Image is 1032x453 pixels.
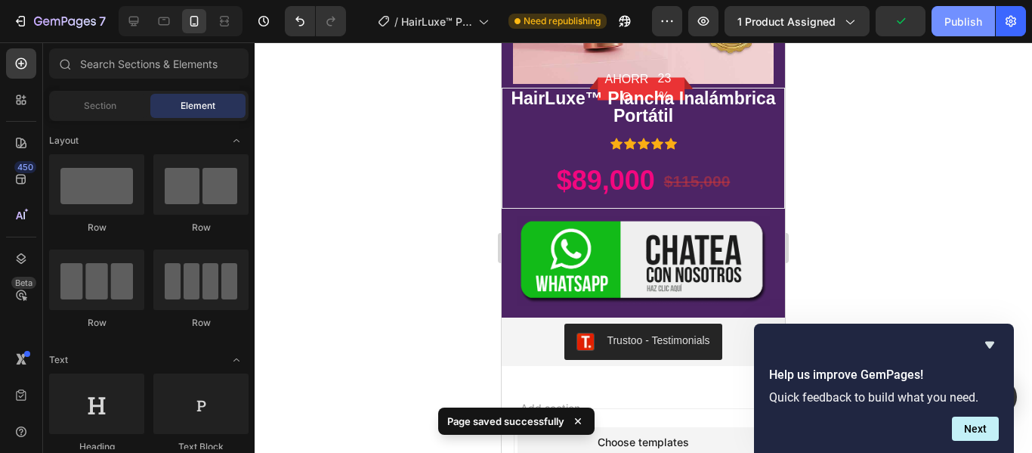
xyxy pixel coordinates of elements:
div: Row [153,316,249,330]
button: Hide survey [981,336,999,354]
iframe: Design area [502,42,785,453]
span: Section [84,99,116,113]
button: Publish [932,6,995,36]
span: / [394,14,398,29]
span: Toggle open [224,129,249,153]
div: Publish [944,14,982,29]
span: Toggle open [224,348,249,372]
p: Page saved successfully [447,414,564,429]
span: HairLuxe™ Plancha Inalámbrica Portátil [401,14,472,29]
input: Search Sections & Elements [49,48,249,79]
span: Layout [49,134,79,147]
div: Row [49,221,144,234]
h2: Help us improve GemPages! [769,366,999,384]
span: 1 product assigned [737,14,836,29]
p: Quick feedback to build what you need. [769,390,999,405]
div: Row [153,221,249,234]
button: 1 product assigned [725,6,870,36]
div: Undo/Redo [285,6,346,36]
span: Text [49,353,68,367]
span: Need republishing [524,14,601,28]
div: Row [49,316,144,330]
div: 450 [14,161,36,173]
button: 7 [6,6,113,36]
div: Beta [11,277,36,289]
p: 7 [99,12,106,30]
div: Help us improve GemPages! [769,336,999,441]
span: Element [181,99,215,113]
button: Next question [952,417,999,441]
